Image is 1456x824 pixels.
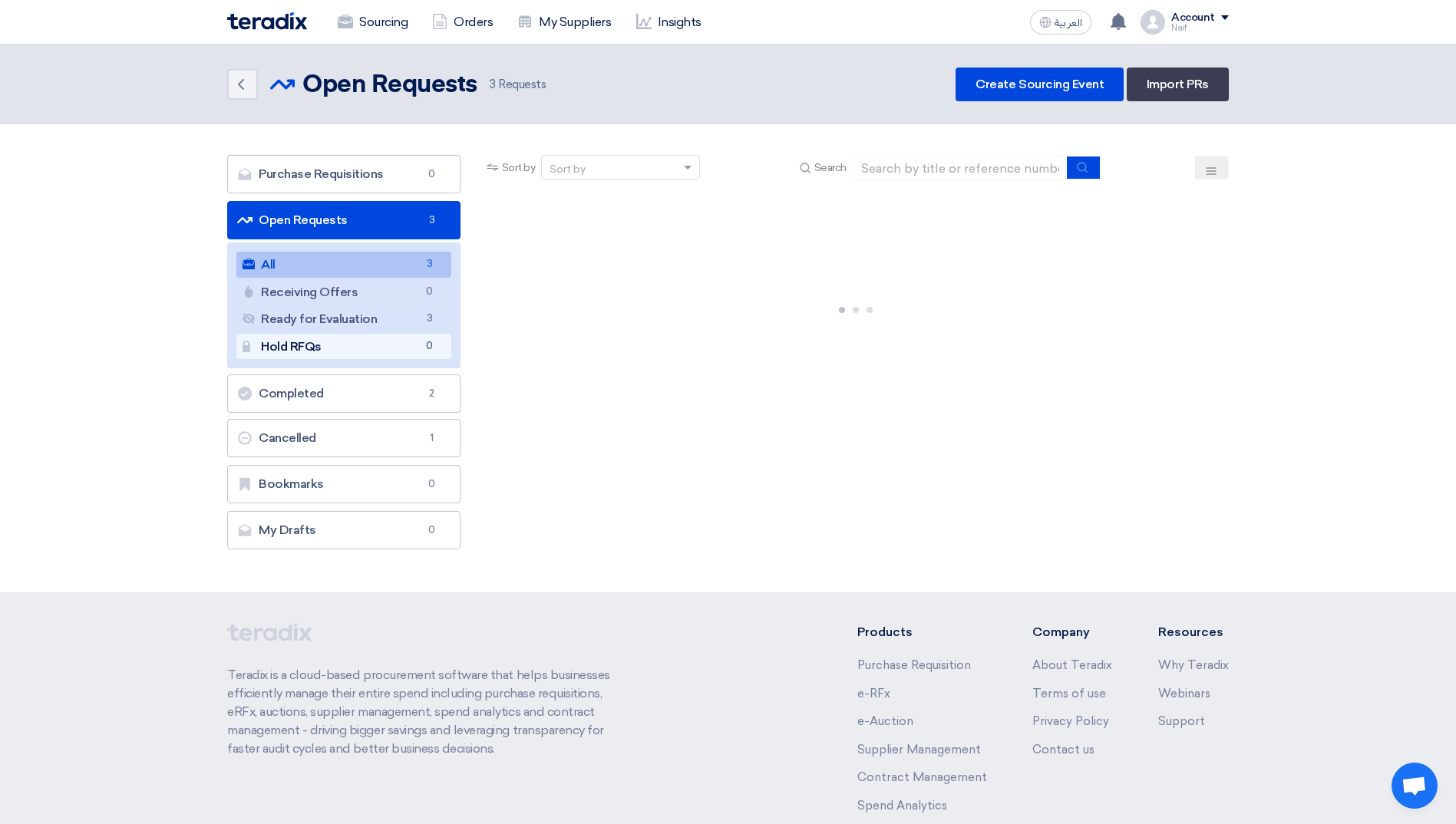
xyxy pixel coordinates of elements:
[421,284,439,300] span: 0
[1032,743,1094,756] a: Contact us
[1032,623,1112,641] li: Company
[857,658,971,672] a: Purchase Requisition
[502,160,536,176] span: Sort by
[857,743,981,756] a: Supplier Management
[421,338,439,354] span: 0
[490,76,546,94] span: Requests
[505,5,623,39] a: My Suppliers
[1158,658,1229,672] a: Why Teradix
[423,522,441,538] span: 0
[1055,18,1082,28] span: العربية
[423,166,441,182] span: 0
[227,666,628,758] p: Teradix is a cloud-based procurement software that helps businesses efficiently manage their enti...
[1141,10,1165,35] img: profile_test.png
[853,157,1068,180] input: Search by title or reference number
[1171,24,1229,32] div: Naif
[1392,763,1438,809] div: Open chat
[624,5,714,39] a: Insights
[857,623,987,641] li: Products
[857,714,913,728] a: e-Auction
[236,334,451,360] a: Hold RFQs
[857,770,987,784] a: Contract Management
[1158,687,1210,700] a: Webinars
[1032,714,1109,728] a: Privacy Policy
[1032,687,1106,700] a: Terms of use
[302,70,477,101] h2: Open Requests
[1158,623,1229,641] li: Resources
[227,12,307,30] img: Teradix logo
[857,799,947,812] a: Spend Analytics
[325,5,420,39] a: Sourcing
[236,306,451,332] a: Ready for Evaluation
[423,476,441,492] span: 0
[1127,68,1229,101] a: Import PRs
[857,687,890,700] a: e-RFx
[1030,10,1091,35] button: العربية
[227,465,461,503] a: Bookmarks0
[490,77,496,91] span: 3
[956,68,1124,101] a: Create Sourcing Event
[423,430,441,446] span: 1
[421,311,439,327] span: 3
[423,386,441,401] span: 2
[1158,714,1205,728] a: Support
[814,160,847,176] span: Search
[1032,658,1112,672] a: About Teradix
[227,155,461,193] a: Purchase Requisitions0
[227,419,461,457] a: Cancelled1
[420,5,505,39] a: Orders
[550,161,586,177] div: Sort by
[227,201,461,239] a: Open Requests3
[227,374,461,413] a: Completed2
[423,213,441,228] span: 3
[236,252,451,278] a: All
[236,279,451,305] a: Receiving Offers
[421,256,439,272] span: 3
[227,511,461,549] a: My Drafts0
[1171,12,1215,25] div: Account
